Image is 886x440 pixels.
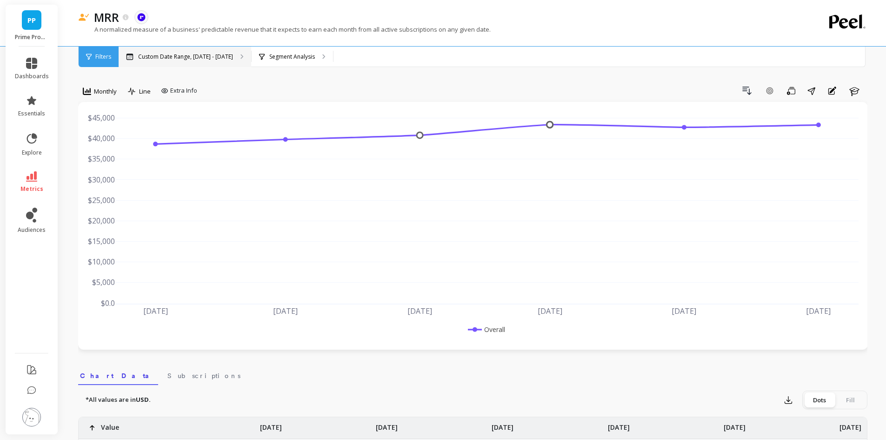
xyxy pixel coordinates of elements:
span: dashboards [15,73,49,80]
nav: Tabs [78,364,867,385]
p: Custom Date Range, [DATE] - [DATE] [138,53,233,61]
p: Segment Analysis [269,53,315,61]
strong: USD. [136,395,151,404]
img: header icon [78,14,89,21]
p: A normalized measure of a business' predictable revenue that it expects to earn each month from a... [78,25,491,34]
img: api.recharge.svg [137,13,146,21]
p: [DATE] [724,417,746,432]
span: Line [139,87,151,96]
span: Filters [95,53,111,61]
span: metrics [20,185,43,193]
span: Chart Data [80,371,156,380]
span: explore [22,149,42,156]
span: essentials [18,110,45,117]
span: Extra Info [170,86,197,95]
p: [DATE] [492,417,513,432]
p: [DATE] [260,417,282,432]
div: Fill [835,393,866,407]
span: Monthly [94,87,117,96]
p: MRR [94,9,119,25]
p: *All values are in [86,395,151,405]
span: PP [27,15,36,26]
p: Prime Prometics™ [15,34,49,41]
p: Value [101,417,119,432]
span: Subscriptions [167,371,240,380]
p: [DATE] [608,417,630,432]
p: [DATE] [839,417,861,432]
span: audiences [18,226,46,234]
div: Dots [804,393,835,407]
img: profile picture [22,408,41,426]
p: [DATE] [376,417,398,432]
